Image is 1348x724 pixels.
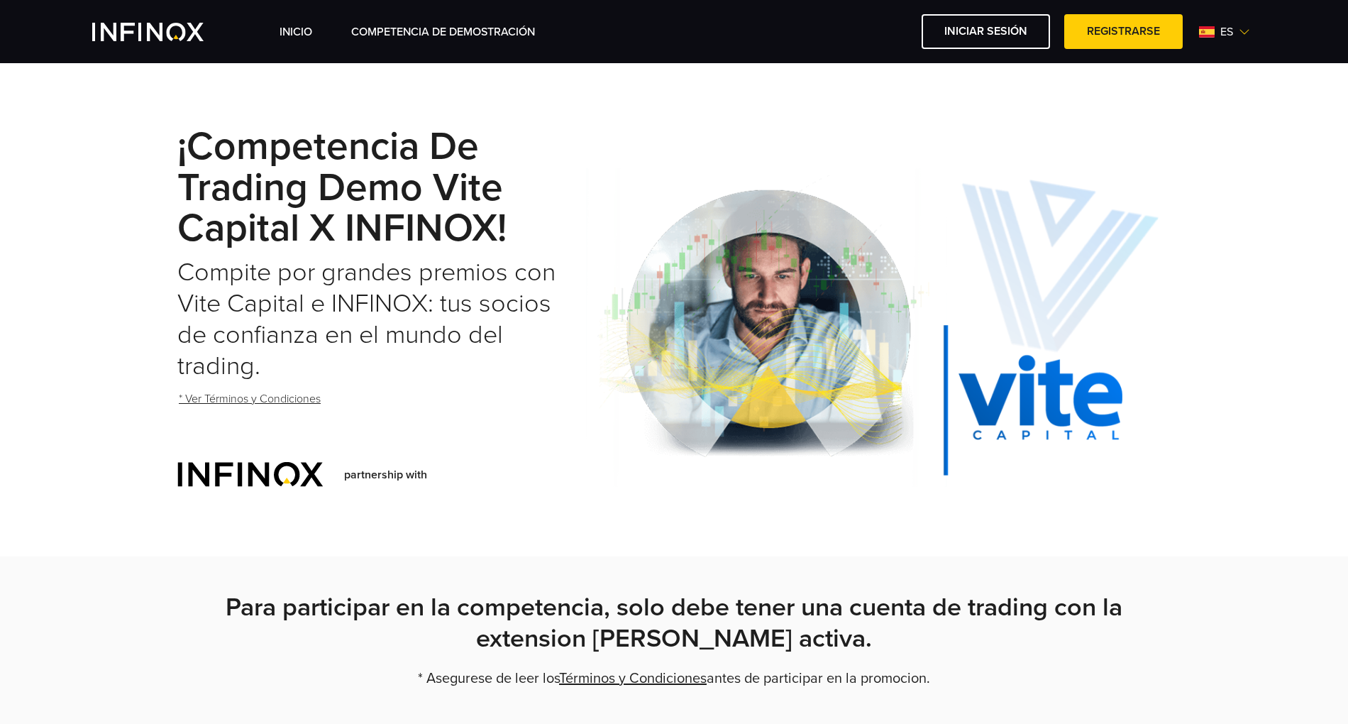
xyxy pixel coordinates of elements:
[344,466,427,483] span: partnership with
[177,669,1171,689] p: * Asegurese de leer los antes de participar en la promocion.
[922,14,1050,49] a: Iniciar sesión
[177,257,586,382] h2: Compite por grandes premios con Vite Capital e INFINOX: tus socios de confianza en el mundo del t...
[559,670,707,687] a: Términos y Condiciones
[351,23,535,40] a: Competencia de Demostración
[226,592,1122,654] strong: Para participar en la competencia, solo debe tener una cuenta de trading con la extension [PERSON...
[1215,23,1239,40] span: es
[1064,14,1183,49] a: Registrarse
[280,23,312,40] a: INICIO
[177,382,322,417] a: * Ver Términos y Condiciones
[92,23,237,41] a: INFINOX Vite
[177,124,507,253] strong: ¡Competencia de Trading Demo Vite Capital x INFINOX!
